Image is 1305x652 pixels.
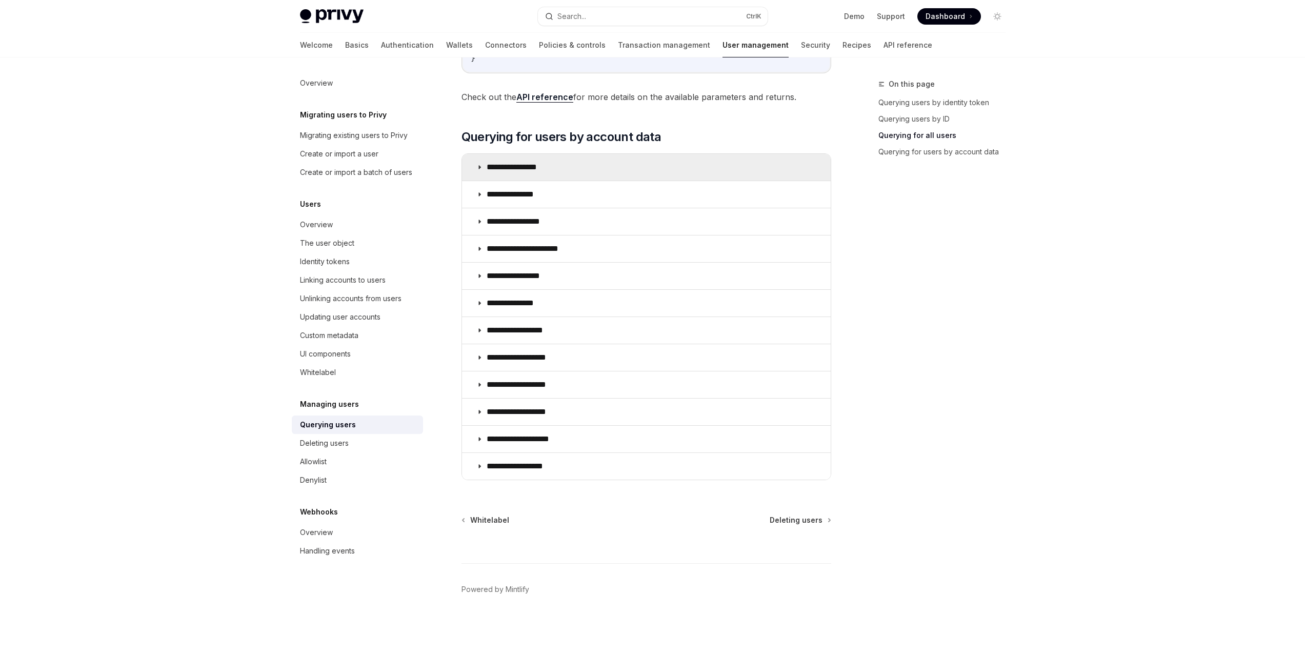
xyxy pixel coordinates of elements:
[300,129,408,142] div: Migrating existing users to Privy
[878,144,1014,160] a: Querying for users by account data
[300,9,364,24] img: light logo
[345,33,369,57] a: Basics
[292,434,423,452] a: Deleting users
[292,234,423,252] a: The user object
[722,33,789,57] a: User management
[292,271,423,289] a: Linking accounts to users
[300,506,338,518] h5: Webhooks
[485,33,527,57] a: Connectors
[300,419,356,431] div: Querying users
[300,398,359,410] h5: Managing users
[300,437,349,449] div: Deleting users
[471,54,475,63] span: }
[770,515,822,525] span: Deleting users
[292,252,423,271] a: Identity tokens
[292,326,423,345] a: Custom metadata
[926,11,965,22] span: Dashboard
[300,274,386,286] div: Linking accounts to users
[292,416,423,434] a: Querying users
[618,33,710,57] a: Transaction management
[538,7,768,26] button: Search...CtrlK
[292,345,423,363] a: UI components
[300,292,401,305] div: Unlinking accounts from users
[300,77,333,89] div: Overview
[292,542,423,560] a: Handling events
[300,545,355,557] div: Handling events
[844,11,865,22] a: Demo
[300,109,387,121] h5: Migrating users to Privy
[884,33,932,57] a: API reference
[381,33,434,57] a: Authentication
[292,363,423,382] a: Whitelabel
[300,456,327,468] div: Allowlist
[557,10,586,23] div: Search...
[300,148,378,160] div: Create or import a user
[878,94,1014,111] a: Querying users by identity token
[300,198,321,210] h5: Users
[300,526,333,539] div: Overview
[292,74,423,92] a: Overview
[300,237,354,249] div: The user object
[539,33,606,57] a: Policies & controls
[516,92,573,103] a: API reference
[300,255,350,268] div: Identity tokens
[878,111,1014,127] a: Querying users by ID
[300,348,351,360] div: UI components
[292,126,423,145] a: Migrating existing users to Privy
[470,515,509,525] span: Whitelabel
[292,289,423,308] a: Unlinking accounts from users
[461,129,661,145] span: Querying for users by account data
[300,33,333,57] a: Welcome
[842,33,871,57] a: Recipes
[292,471,423,489] a: Denylist
[292,452,423,471] a: Allowlist
[300,366,336,379] div: Whitelabel
[292,523,423,542] a: Overview
[917,8,981,25] a: Dashboard
[463,515,509,525] a: Whitelabel
[300,311,380,323] div: Updating user accounts
[878,127,1014,144] a: Querying for all users
[877,11,905,22] a: Support
[461,584,529,595] a: Powered by Mintlify
[889,78,935,90] span: On this page
[300,474,327,486] div: Denylist
[746,12,761,21] span: Ctrl K
[292,308,423,326] a: Updating user accounts
[292,163,423,182] a: Create or import a batch of users
[292,215,423,234] a: Overview
[801,33,830,57] a: Security
[989,8,1006,25] button: Toggle dark mode
[292,145,423,163] a: Create or import a user
[300,219,333,231] div: Overview
[300,166,412,179] div: Create or import a batch of users
[300,329,358,342] div: Custom metadata
[461,90,831,104] span: Check out the for more details on the available parameters and returns.
[446,33,473,57] a: Wallets
[770,515,830,525] a: Deleting users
